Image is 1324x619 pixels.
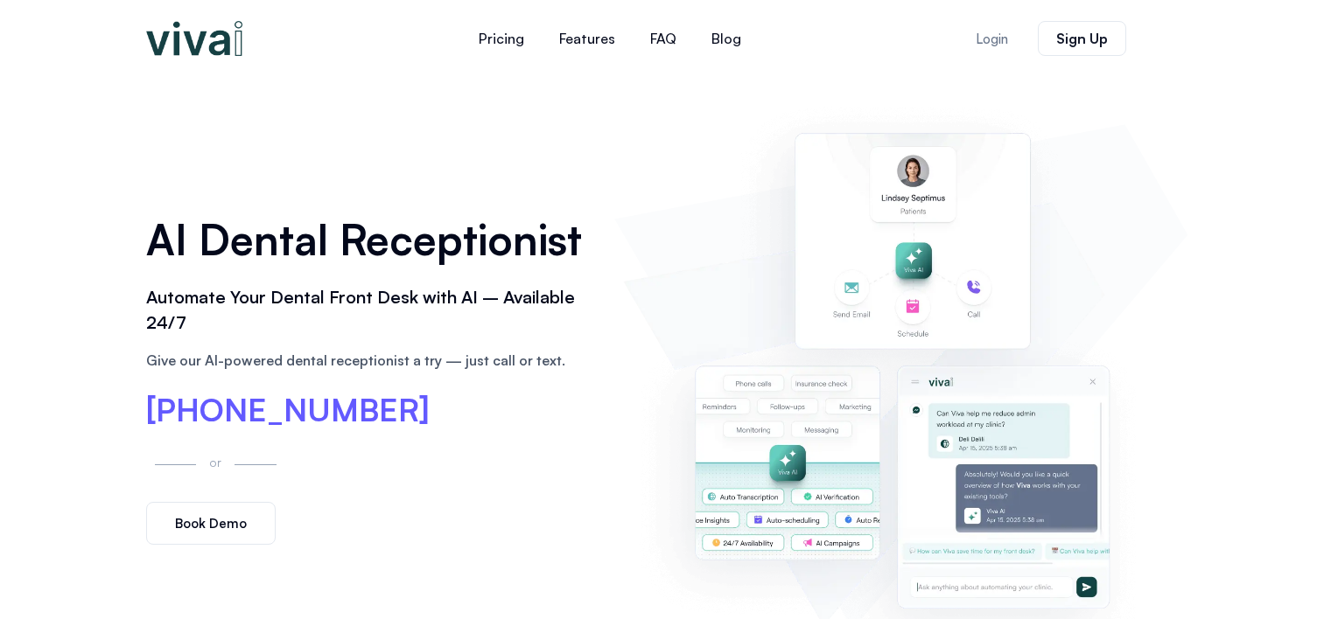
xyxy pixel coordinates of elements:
[356,17,864,59] nav: Menu
[205,452,226,472] p: or
[146,350,598,371] p: Give our AI-powered dental receptionist a try — just call or text.
[146,502,276,545] a: Book Demo
[175,517,247,530] span: Book Demo
[694,17,759,59] a: Blog
[146,394,430,426] a: [PHONE_NUMBER]
[542,17,633,59] a: Features
[146,285,598,336] h2: Automate Your Dental Front Desk with AI – Available 24/7
[461,17,542,59] a: Pricing
[1038,21,1126,56] a: Sign Up
[633,17,694,59] a: FAQ
[976,32,1008,45] span: Login
[955,22,1029,56] a: Login
[1056,31,1108,45] span: Sign Up
[146,209,598,270] h1: AI Dental Receptionist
